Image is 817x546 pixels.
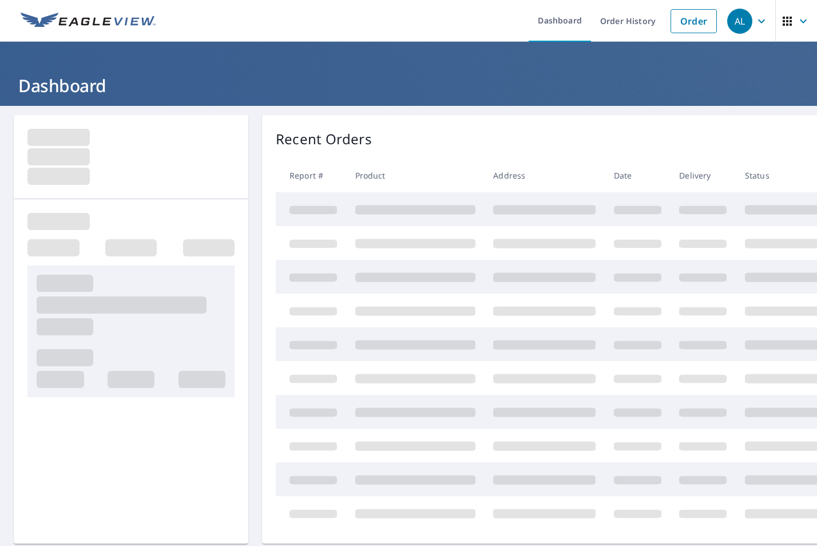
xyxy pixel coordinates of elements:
div: AL [727,9,752,34]
a: Order [671,9,717,33]
th: Date [605,159,671,192]
img: EV Logo [21,13,156,30]
p: Recent Orders [276,129,372,149]
th: Report # [276,159,346,192]
th: Product [346,159,485,192]
th: Delivery [670,159,736,192]
th: Address [484,159,605,192]
h1: Dashboard [14,74,803,97]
